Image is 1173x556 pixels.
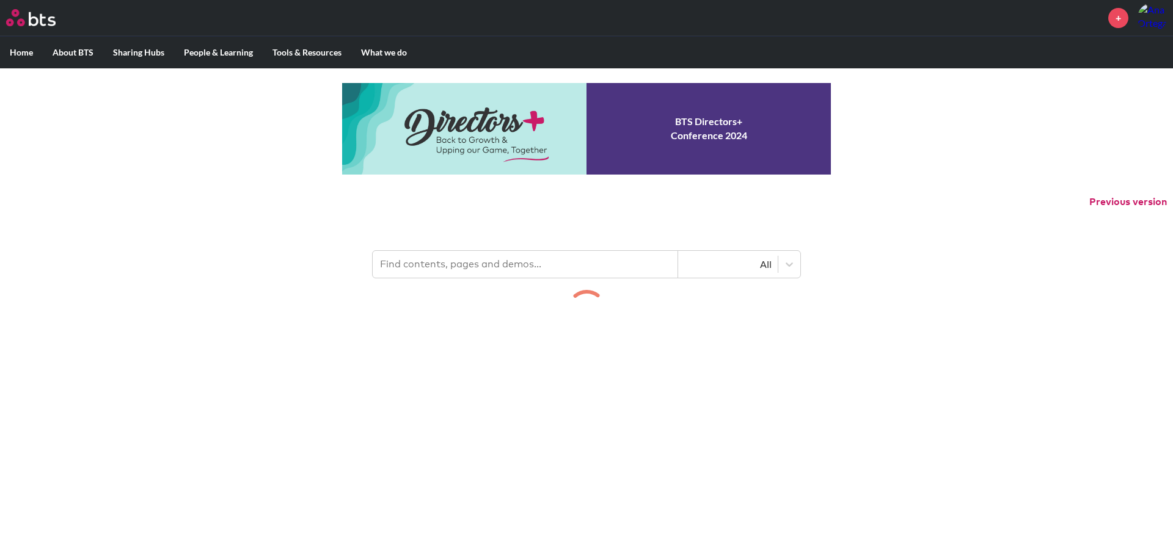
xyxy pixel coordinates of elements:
a: + [1108,8,1128,28]
a: Profile [1138,3,1167,32]
label: Tools & Resources [263,37,351,68]
label: People & Learning [174,37,263,68]
label: About BTS [43,37,103,68]
a: Go home [6,9,78,26]
label: Sharing Hubs [103,37,174,68]
img: BTS Logo [6,9,56,26]
img: Ana Ortega [1138,3,1167,32]
div: All [684,258,772,271]
label: What we do [351,37,417,68]
input: Find contents, pages and demos... [373,251,678,278]
a: Conference 2024 [342,83,831,175]
button: Previous version [1089,195,1167,209]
